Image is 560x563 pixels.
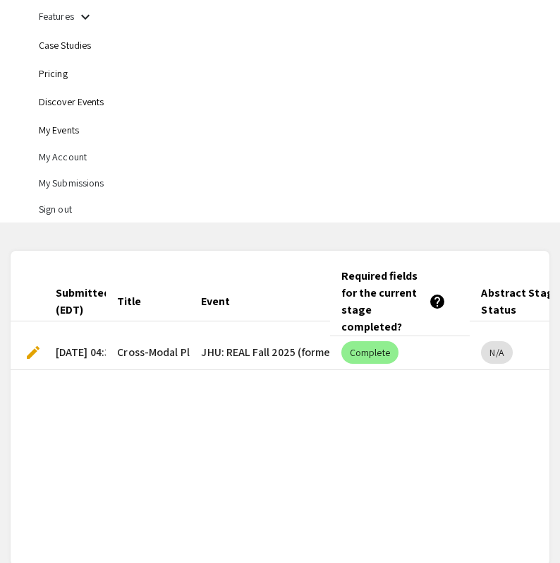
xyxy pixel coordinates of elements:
[39,196,549,223] li: Sign out
[25,344,42,361] span: edit
[39,144,549,170] li: My Account
[39,95,104,108] a: Discover Events
[341,268,459,336] div: Required fields for the current stage completed?help
[429,293,446,310] mat-icon: help
[341,341,398,364] mat-chip: Complete
[481,341,512,364] mat-chip: N/A
[201,293,243,310] div: Event
[117,293,141,310] div: Title
[39,170,549,196] li: My Submissions
[190,336,330,370] mat-cell: JHU: REAL Fall 2025 (formerly DREAMS)
[11,499,60,552] iframe: Chat
[39,10,74,23] a: Features
[77,8,94,25] mat-icon: Expand Features list
[341,268,446,336] div: Required fields for the current stage completed?
[44,336,106,370] mat-cell: [DATE] 04:30pm
[117,293,154,310] div: Title
[39,67,68,80] a: Pricing
[56,285,136,319] div: Submitted At (EDT)
[39,39,91,52] a: Case Studies
[201,293,230,310] div: Event
[56,285,123,319] div: Submitted At (EDT)
[39,124,79,136] a: My Events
